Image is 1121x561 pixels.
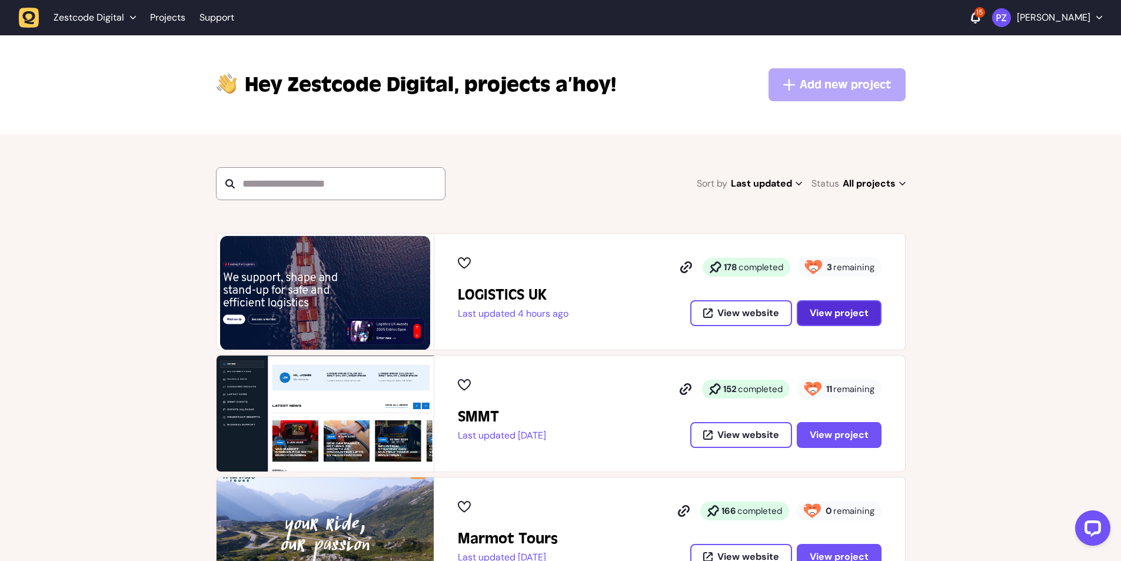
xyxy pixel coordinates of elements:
[810,308,869,318] span: View project
[19,7,143,28] button: Zestcode Digital
[217,234,434,350] img: LOGISTICS UK
[724,261,737,273] strong: 178
[458,308,568,320] p: Last updated 4 hours ago
[723,383,737,395] strong: 152
[738,383,783,395] span: completed
[826,383,832,395] strong: 11
[245,71,460,99] span: Zestcode Digital
[216,71,238,95] img: hi-hand
[721,505,736,517] strong: 166
[992,8,1011,27] img: Paris Zisis
[826,505,832,517] strong: 0
[458,407,546,426] h2: SMMT
[1017,12,1090,24] p: [PERSON_NAME]
[150,7,185,28] a: Projects
[458,430,546,442] p: Last updated [DATE]
[843,175,906,192] span: All projects
[769,68,906,101] button: Add new project
[833,505,874,517] span: remaining
[217,356,434,472] img: SMMT
[833,261,874,273] span: remaining
[199,12,234,24] a: Support
[1066,506,1115,555] iframe: LiveChat chat widget
[697,175,727,192] span: Sort by
[833,383,874,395] span: remaining
[731,175,802,192] span: Last updated
[800,77,891,93] span: Add new project
[690,300,792,326] button: View website
[974,7,985,18] div: 15
[797,422,882,448] button: View project
[811,175,839,192] span: Status
[245,71,616,99] p: projects a’hoy!
[458,529,558,548] h2: Marmot Tours
[739,261,783,273] span: completed
[992,8,1102,27] button: [PERSON_NAME]
[717,430,779,440] span: View website
[827,261,832,273] strong: 3
[458,286,568,304] h2: LOGISTICS UK
[737,505,782,517] span: completed
[54,12,124,24] span: Zestcode Digital
[690,422,792,448] button: View website
[797,300,882,326] button: View project
[810,430,869,440] span: View project
[717,308,779,318] span: View website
